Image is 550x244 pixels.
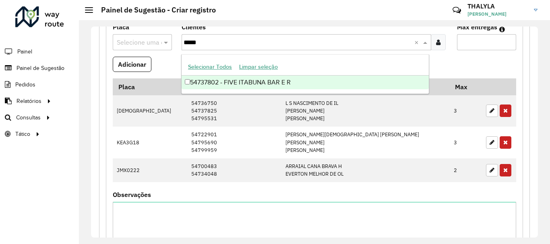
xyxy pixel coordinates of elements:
[15,80,35,89] span: Pedidos
[113,127,187,158] td: KEA3G18
[113,78,187,95] th: Placa
[187,95,281,127] td: 54736750 54737825 54795531
[182,22,206,32] label: Clientes
[450,95,482,127] td: 3
[236,61,281,73] button: Limpar seleção
[187,127,281,158] td: 54722901 54795690 54799959
[450,78,482,95] th: Max
[184,61,236,73] button: Selecionar Todos
[17,97,41,105] span: Relatórios
[467,2,528,10] h3: THALYLA
[499,26,505,33] em: Máximo de clientes que serão colocados na mesma rota com os clientes informados
[187,158,281,182] td: 54700483 54734048
[467,10,528,18] span: [PERSON_NAME]
[281,127,450,158] td: [PERSON_NAME][DEMOGRAPHIC_DATA] [PERSON_NAME] [PERSON_NAME] [PERSON_NAME]
[281,158,450,182] td: ARRAIAL CANA BRAVA H EVERTON MELHOR DE OL
[281,95,450,127] td: L S NASCIMENTO DE IL [PERSON_NAME] [PERSON_NAME]
[113,190,151,199] label: Observações
[181,54,429,94] ng-dropdown-panel: Options list
[182,76,429,89] div: 54737802 - FIVE ITABUNA BAR E R
[16,113,41,122] span: Consultas
[15,130,30,138] span: Tático
[113,95,187,127] td: [DEMOGRAPHIC_DATA]
[113,158,187,182] td: JMX0222
[450,158,482,182] td: 2
[457,22,497,32] label: Max entregas
[450,127,482,158] td: 3
[113,22,129,32] label: Placa
[93,6,216,14] h2: Painel de Sugestão - Criar registro
[17,64,64,72] span: Painel de Sugestão
[448,2,465,19] a: Contato Rápido
[113,57,151,72] button: Adicionar
[414,37,421,47] span: Clear all
[17,47,32,56] span: Painel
